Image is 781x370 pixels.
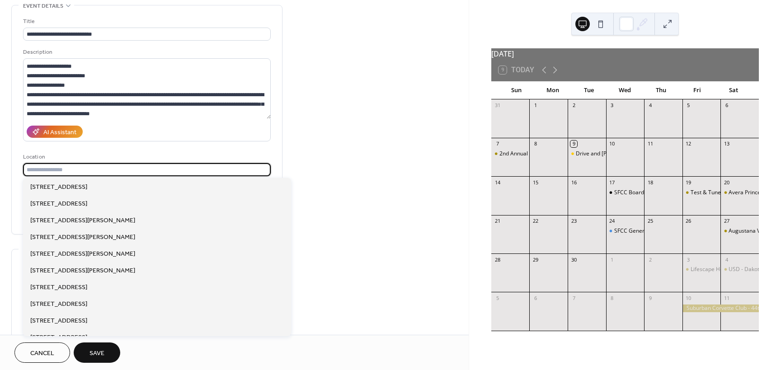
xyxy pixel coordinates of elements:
div: Avera Prince of Peace Corvettes & Coffee Car Show [720,189,759,197]
div: 31 [494,102,501,109]
div: [DATE] [491,48,759,59]
div: 6 [723,102,730,109]
div: Lifescape Homecoming Parade [691,266,769,273]
button: AI Assistant [27,126,83,138]
div: Test & Tune Evening [691,189,742,197]
div: 2nd Annual American Legion Breakfast and Car Show [491,150,530,158]
div: AI Assistant [43,128,76,137]
div: 9 [570,141,577,147]
div: 10 [685,295,692,301]
div: Test & Tune Evening [682,189,721,197]
div: 24 [609,218,616,225]
div: 4 [647,102,654,109]
div: SFCC General Meeting [614,227,671,235]
div: 14 [494,179,501,186]
span: Event details [23,1,63,11]
span: [STREET_ADDRESS][PERSON_NAME] [30,233,135,242]
span: [STREET_ADDRESS][PERSON_NAME] [30,216,135,225]
div: 4 [723,256,730,263]
div: 6 [532,295,539,301]
div: Fri [679,81,715,99]
div: SFCC General Meeting [606,227,645,235]
div: 2nd Annual American Legion Breakfast and Car Show [499,150,634,158]
div: 22 [532,218,539,225]
div: 7 [570,295,577,301]
span: [STREET_ADDRESS] [30,183,87,192]
div: 26 [685,218,692,225]
div: 7 [494,141,501,147]
div: USD - Dakota Days Parade [720,266,759,273]
div: Sat [715,81,752,99]
div: Lifescape Homecoming Parade [682,266,721,273]
div: SFCC Board Meeting [614,189,666,197]
div: Mon [535,81,571,99]
span: Save [89,349,104,358]
div: Tue [571,81,607,99]
span: [STREET_ADDRESS][PERSON_NAME] [30,249,135,259]
div: 17 [609,179,616,186]
div: 2 [570,102,577,109]
div: 5 [494,295,501,301]
button: Save [74,342,120,363]
div: Sun [499,81,535,99]
div: 5 [685,102,692,109]
div: 27 [723,218,730,225]
div: 8 [532,141,539,147]
span: [STREET_ADDRESS] [30,300,87,309]
div: 15 [532,179,539,186]
div: Suburban Corvette Club - 44th Annual Fall Color Run [682,304,759,312]
span: Cancel [30,349,54,358]
div: 13 [723,141,730,147]
div: 11 [647,141,654,147]
div: 1 [609,256,616,263]
span: [STREET_ADDRESS][PERSON_NAME] [30,266,135,276]
div: 10 [609,141,616,147]
div: 19 [685,179,692,186]
div: Augustana Vikings Day Parade [720,227,759,235]
div: Drive and [PERSON_NAME], [GEOGRAPHIC_DATA] [576,150,701,158]
span: [STREET_ADDRESS] [30,316,87,326]
div: 16 [570,179,577,186]
div: 11 [723,295,730,301]
div: 21 [494,218,501,225]
div: Thu [643,81,679,99]
div: 23 [570,218,577,225]
div: 20 [723,179,730,186]
div: Wed [607,81,643,99]
div: 30 [570,256,577,263]
button: Cancel [14,342,70,363]
div: Title [23,17,269,26]
div: 9 [647,295,654,301]
div: 12 [685,141,692,147]
div: 3 [609,102,616,109]
div: Location [23,152,269,162]
div: 3 [685,256,692,263]
div: 8 [609,295,616,301]
div: 28 [494,256,501,263]
span: [STREET_ADDRESS] [30,283,87,292]
span: [STREET_ADDRESS] [30,199,87,209]
div: 2 [647,256,654,263]
div: Description [23,47,269,57]
div: 18 [647,179,654,186]
div: 1 [532,102,539,109]
div: SFCC Board Meeting [606,189,645,197]
div: 29 [532,256,539,263]
div: 25 [647,218,654,225]
div: Drive and Dine - Mitchell, SD [568,150,606,158]
span: [STREET_ADDRESS] [30,333,87,342]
